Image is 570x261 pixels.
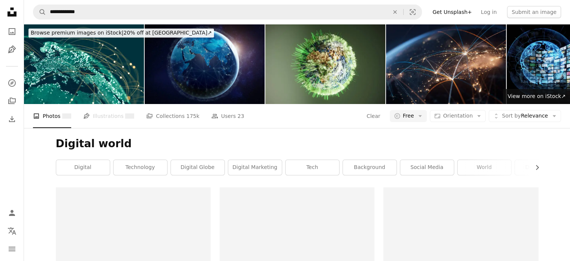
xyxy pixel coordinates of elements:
[503,89,570,104] a: View more on iStock↗
[114,160,167,175] a: technology
[404,5,422,19] button: Visual search
[33,5,46,19] button: Search Unsplash
[286,160,339,175] a: tech
[265,24,385,104] img: Sustainable data coming from Earth
[343,160,396,175] a: background
[489,110,561,122] button: Sort byRelevance
[507,93,566,99] span: View more on iStock ↗
[458,160,511,175] a: world
[502,113,521,119] span: Sort by
[4,42,19,57] a: Illustrations
[24,24,144,104] img: Global Communication Network
[428,6,476,18] a: Get Unsplash+
[24,24,218,42] a: Browse premium images on iStock|20% off at [GEOGRAPHIC_DATA]↗
[4,241,19,256] button: Menu
[4,223,19,238] button: Language
[228,160,282,175] a: digital marketing
[507,6,561,18] button: Submit an image
[211,104,244,128] a: Users 23
[31,30,212,36] span: 20% off at [GEOGRAPHIC_DATA] ↗
[366,110,381,122] button: Clear
[430,110,486,122] button: Orientation
[31,30,123,36] span: Browse premium images on iStock |
[387,5,403,19] button: Clear
[515,160,569,175] a: digital earth
[146,104,199,128] a: Collections 175k
[400,160,454,175] a: social media
[4,5,19,21] a: Home — Unsplash
[390,110,427,122] button: Free
[502,112,548,120] span: Relevance
[4,94,19,109] a: Collections
[171,160,224,175] a: digital globe
[476,6,501,18] a: Log in
[33,5,422,20] form: Find visuals sitewide
[530,160,539,175] button: scroll list to the right
[4,24,19,39] a: Photos
[386,24,506,104] img: Global Network - USA, United States Of America, North America - Global Business, Flight Routes, C...
[186,112,199,120] span: 175k
[4,112,19,127] a: Download History
[4,75,19,91] a: Explore
[145,24,265,104] img: Internet network for fast data exchange around planet Earth from space, global telecommunication ...
[83,104,134,128] a: Illustrations
[56,160,110,175] a: digital
[403,112,414,120] span: Free
[4,205,19,220] a: Log in / Sign up
[443,113,473,119] span: Orientation
[238,112,244,120] span: 23
[56,137,539,151] h1: Digital world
